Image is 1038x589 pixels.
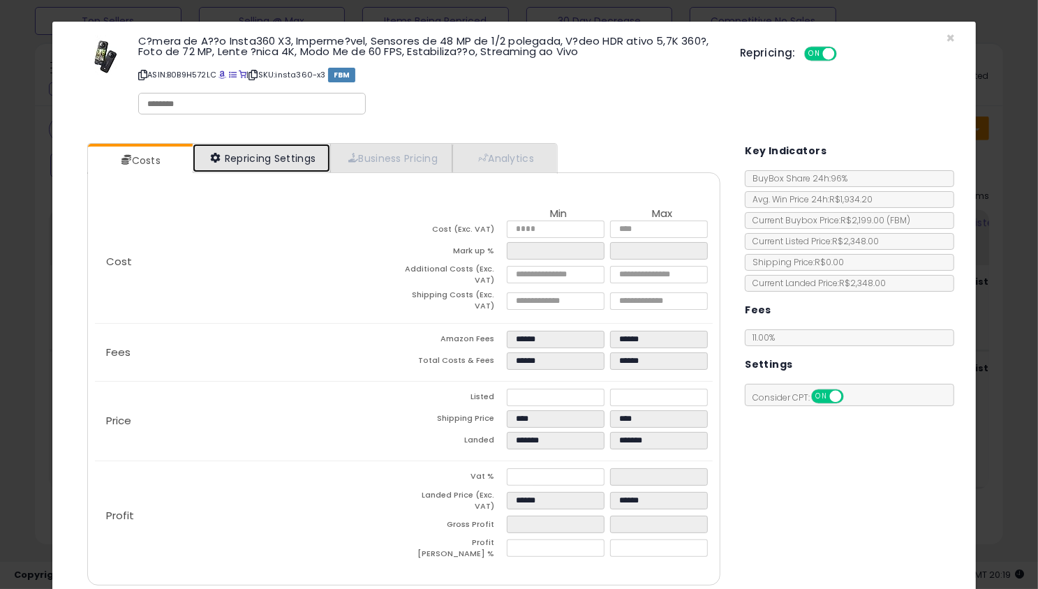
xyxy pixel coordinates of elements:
span: Current Buybox Price: [746,214,910,226]
a: Costs [88,147,191,174]
p: Price [95,415,404,426]
span: × [946,28,955,48]
a: All offer listings [229,69,237,80]
td: Cost (Exc. VAT) [404,221,507,242]
th: Min [507,208,610,221]
td: Gross Profit [404,516,507,537]
a: Business Pricing [330,144,452,172]
td: Total Costs & Fees [404,352,507,374]
td: Vat % [404,468,507,490]
span: R$2,199.00 [840,214,910,226]
span: BuyBox Share 24h: 96% [746,172,847,184]
td: Shipping Price [404,410,507,432]
td: Landed Price (Exc. VAT) [404,490,507,516]
span: 11.00 % [752,331,775,343]
span: FBM [328,68,356,82]
a: BuyBox page [218,69,226,80]
span: ON [806,48,823,60]
th: Max [610,208,713,221]
span: OFF [834,48,857,60]
p: Fees [95,347,404,358]
td: Listed [404,389,507,410]
span: ON [813,391,831,403]
span: OFF [842,391,864,403]
h5: Repricing: [740,47,796,59]
p: Profit [95,510,404,521]
span: ( FBM ) [887,214,910,226]
td: Additional Costs (Exc. VAT) [404,264,507,290]
img: 31fpWb5VG9L._SL60_.jpg [84,36,126,77]
h3: C?mera de A??o Insta360 X3, Imperme?vel, Sensores de 48 MP de 1/2 polegada, V?deo HDR ativo 5,7K ... [138,36,719,57]
p: Cost [95,256,404,267]
a: Your listing only [239,69,246,80]
td: Amazon Fees [404,331,507,352]
span: Avg. Win Price 24h: R$1,934.20 [746,193,873,205]
td: Shipping Costs (Exc. VAT) [404,290,507,315]
a: Repricing Settings [193,144,331,172]
h5: Fees [745,301,771,319]
span: Consider CPT: [746,392,862,403]
td: Landed [404,432,507,454]
a: Analytics [452,144,556,172]
h5: Settings [745,356,792,373]
p: ASIN: B0B9H572LC | SKU: insta360-x3 [138,64,719,86]
span: Shipping Price: R$0.00 [746,256,844,268]
td: Profit [PERSON_NAME] % [404,537,507,563]
h5: Key Indicators [745,142,826,160]
td: Mark up % [404,242,507,264]
span: Current Landed Price: R$2,348.00 [746,277,886,289]
span: Current Listed Price: R$2,348.00 [746,235,879,247]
